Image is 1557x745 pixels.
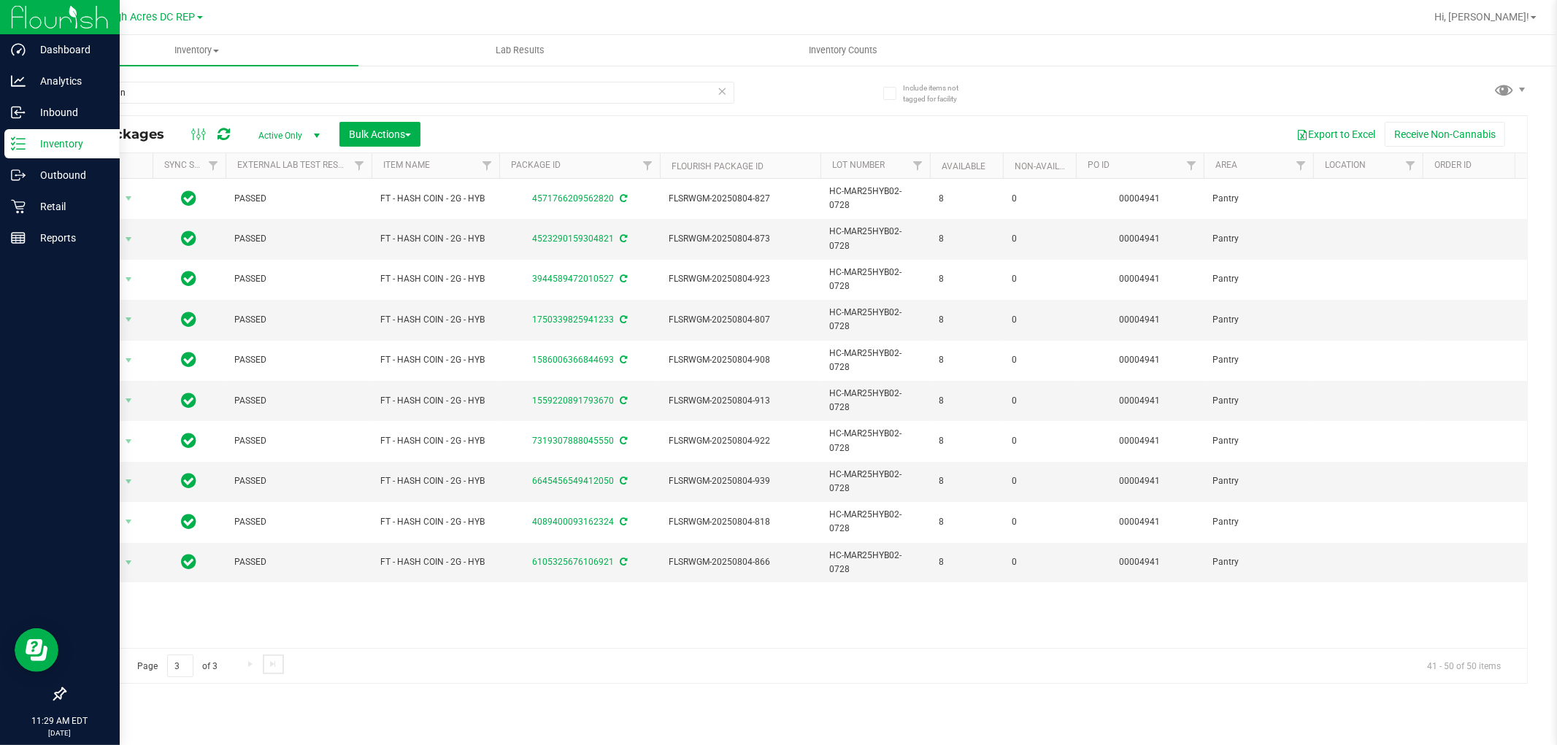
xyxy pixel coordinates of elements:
p: 11:29 AM EDT [7,714,113,727]
span: select [120,350,138,371]
iframe: Resource center [15,628,58,672]
span: 8 [939,474,994,488]
span: PASSED [234,313,363,327]
span: Bulk Actions [349,128,411,140]
span: Pantry [1212,232,1304,246]
a: 4571766209562820 [532,193,614,204]
a: 00004941 [1120,193,1161,204]
span: 0 [1012,232,1067,246]
span: Pantry [1212,313,1304,327]
span: Pantry [1212,515,1304,529]
span: FLSRWGM-20250804-818 [669,515,812,529]
span: Sync from Compliance System [618,395,627,406]
a: Lot Number [832,160,885,170]
span: HC-MAR25HYB02-0728 [829,427,921,455]
span: FLSRWGM-20250804-913 [669,394,812,408]
span: Lehigh Acres DC REP [96,11,196,23]
a: Sync Status [164,160,220,170]
span: 8 [939,353,994,367]
span: PASSED [234,474,363,488]
span: 0 [1012,272,1067,286]
span: select [120,269,138,290]
a: Filter [906,153,930,178]
span: Sync from Compliance System [618,476,627,486]
span: FLSRWGM-20250804-908 [669,353,812,367]
span: In Sync [182,512,197,532]
span: In Sync [182,431,197,451]
span: FT - HASH COIN - 2G - HYB [380,555,491,569]
a: 00004941 [1120,436,1161,446]
span: Pantry [1212,555,1304,569]
span: FT - HASH COIN - 2G - HYB [380,394,491,408]
span: Pantry [1212,272,1304,286]
a: 00004941 [1120,395,1161,406]
span: 8 [939,434,994,448]
input: Search Package ID, Item Name, SKU, Lot or Part Number... [64,82,734,104]
span: 8 [939,555,994,569]
span: PASSED [234,272,363,286]
span: FLSRWGM-20250804-922 [669,434,812,448]
span: select [120,188,138,209]
a: Package ID [511,160,561,170]
span: FT - HASH COIN - 2G - HYB [380,192,491,206]
span: Sync from Compliance System [618,557,627,567]
span: Sync from Compliance System [618,436,627,446]
span: 8 [939,515,994,529]
a: 00004941 [1120,233,1161,244]
span: Inventory Counts [790,44,898,57]
span: select [120,431,138,452]
a: 00004941 [1120,314,1161,325]
a: 6645456549412050 [532,476,614,486]
p: Analytics [26,72,113,90]
inline-svg: Inventory [11,136,26,151]
span: Sync from Compliance System [618,274,627,284]
span: In Sync [182,390,197,411]
a: 3944589472010527 [532,274,614,284]
span: 0 [1012,474,1067,488]
span: Pantry [1212,192,1304,206]
a: Filter [1399,153,1423,178]
span: HC-MAR25HYB02-0728 [829,266,921,293]
span: In Sync [182,471,197,491]
inline-svg: Outbound [11,168,26,182]
a: Lab Results [358,35,682,66]
span: select [120,309,138,330]
a: Area [1215,160,1237,170]
span: In Sync [182,269,197,289]
span: Pantry [1212,394,1304,408]
a: Inventory [35,35,358,66]
span: HC-MAR25HYB02-0728 [829,225,921,252]
span: 8 [939,192,994,206]
span: 8 [939,232,994,246]
a: Filter [347,153,372,178]
span: 0 [1012,515,1067,529]
button: Bulk Actions [339,122,420,147]
span: PASSED [234,192,363,206]
span: Lab Results [476,44,564,57]
span: 8 [939,313,994,327]
span: HC-MAR25HYB02-0728 [829,387,921,414]
span: select [120,471,138,492]
span: 41 - 50 of 50 items [1415,655,1512,676]
p: Inbound [26,104,113,121]
span: FLSRWGM-20250804-939 [669,474,812,488]
a: 1559220891793670 [532,395,614,406]
span: Sync from Compliance System [618,314,627,325]
span: FLSRWGM-20250804-923 [669,272,812,286]
span: Sync from Compliance System [618,193,627,204]
span: select [120,512,138,532]
span: PASSED [234,434,363,448]
span: In Sync [182,188,197,209]
span: 0 [1012,192,1067,206]
a: 00004941 [1120,517,1161,527]
span: Pantry [1212,353,1304,367]
span: FT - HASH COIN - 2G - HYB [380,313,491,327]
a: Filter [1508,153,1532,178]
input: 3 [167,655,193,677]
p: Inventory [26,135,113,153]
span: FLSRWGM-20250804-866 [669,555,812,569]
span: HC-MAR25HYB02-0728 [829,508,921,536]
a: 00004941 [1120,476,1161,486]
p: Reports [26,229,113,247]
a: 1750339825941233 [532,314,614,325]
